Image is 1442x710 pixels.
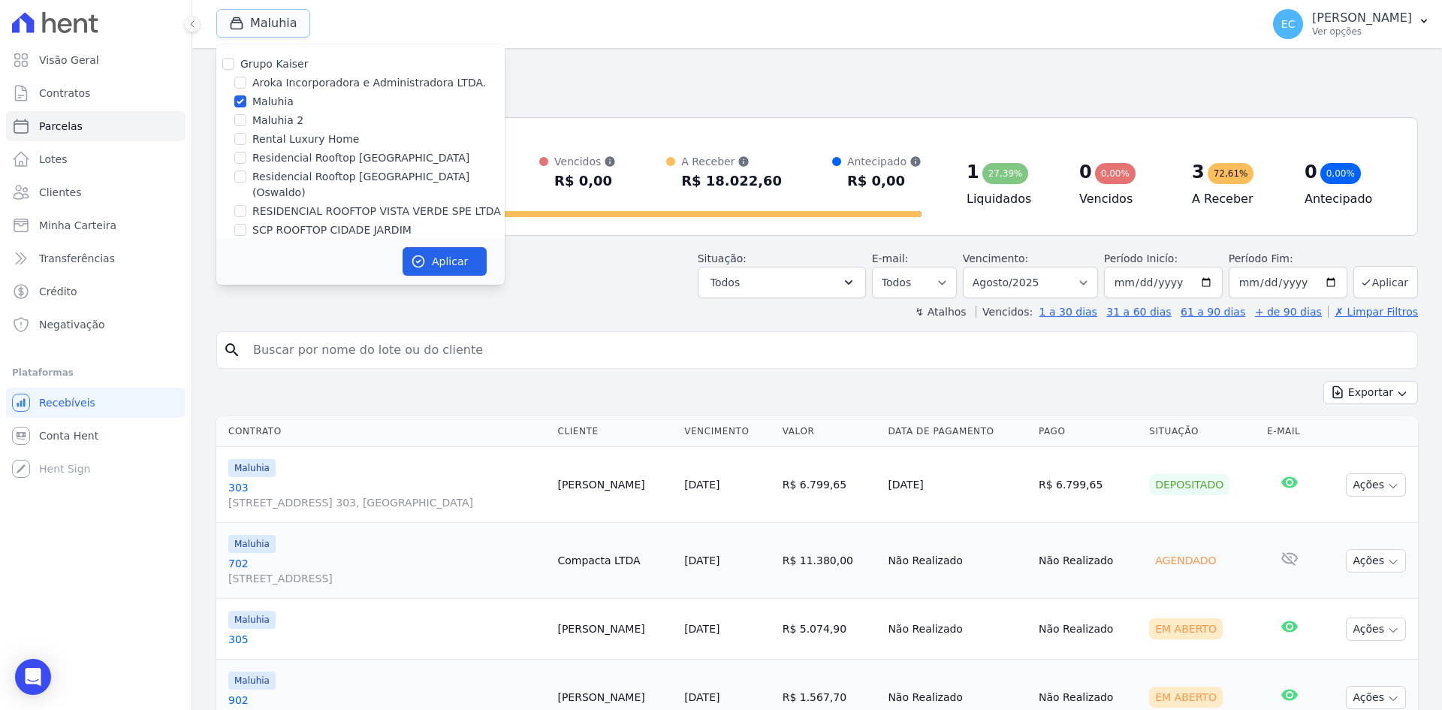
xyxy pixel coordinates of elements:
label: Maluhia 2 [252,113,303,128]
a: Clientes [6,177,186,207]
th: Valor [777,416,882,447]
button: Aplicar [403,247,487,276]
th: Pago [1033,416,1143,447]
td: R$ 6.799,65 [1033,447,1143,523]
p: [PERSON_NAME] [1312,11,1412,26]
span: Clientes [39,185,81,200]
a: + de 90 dias [1255,306,1322,318]
span: Negativação [39,317,105,332]
div: Open Intercom Messenger [15,659,51,695]
span: EC [1281,19,1296,29]
a: 31 a 60 dias [1106,306,1171,318]
span: Lotes [39,152,68,167]
label: ↯ Atalhos [915,306,966,318]
a: Transferências [6,243,186,273]
a: Recebíveis [6,388,186,418]
a: Visão Geral [6,45,186,75]
span: Maluhia [228,611,276,629]
label: Período Fim: [1229,251,1347,267]
a: Parcelas [6,111,186,141]
th: Vencimento [678,416,777,447]
th: E-mail [1261,416,1319,447]
button: EC [PERSON_NAME] Ver opções [1261,3,1442,45]
span: Maluhia [228,459,276,477]
span: Transferências [39,251,115,266]
h4: Liquidados [967,190,1055,208]
span: Visão Geral [39,53,99,68]
div: Agendado [1149,550,1222,571]
button: Maluhia [216,9,310,38]
a: ✗ Limpar Filtros [1328,306,1418,318]
label: Residencial Rooftop [GEOGRAPHIC_DATA] (Oswaldo) [252,169,505,201]
td: [PERSON_NAME] [551,447,678,523]
div: Depositado [1149,474,1229,495]
p: Ver opções [1312,26,1412,38]
span: Maluhia [228,535,276,553]
td: Não Realizado [882,599,1033,660]
th: Situação [1143,416,1261,447]
div: 1 [967,160,979,184]
span: [STREET_ADDRESS] [228,571,545,586]
div: 72,61% [1208,163,1254,184]
span: Minha Carteira [39,218,116,233]
span: [STREET_ADDRESS] 303, [GEOGRAPHIC_DATA] [228,495,545,510]
button: Todos [698,267,866,298]
label: Vencidos: [976,306,1033,318]
div: 3 [1192,160,1205,184]
a: 303[STREET_ADDRESS] 303, [GEOGRAPHIC_DATA] [228,480,545,510]
label: RESIDENCIAL ROOFTOP VISTA VERDE SPE LTDA [252,204,501,219]
span: Contratos [39,86,90,101]
label: E-mail: [872,252,909,264]
th: Contrato [216,416,551,447]
a: 702[STREET_ADDRESS] [228,556,545,586]
div: R$ 0,00 [554,169,616,193]
td: R$ 11.380,00 [777,523,882,599]
a: Conta Hent [6,421,186,451]
a: [DATE] [684,623,719,635]
td: Não Realizado [882,523,1033,599]
div: R$ 0,00 [847,169,922,193]
div: Em Aberto [1149,687,1223,708]
a: [DATE] [684,479,719,491]
th: Data de Pagamento [882,416,1033,447]
td: Não Realizado [1033,523,1143,599]
h2: Parcelas [216,60,1418,87]
div: 0,00% [1095,163,1136,184]
span: Recebíveis [39,395,95,410]
h4: Antecipado [1305,190,1393,208]
label: Período Inicío: [1104,252,1178,264]
label: Rental Luxury Home [252,131,359,147]
td: R$ 5.074,90 [777,599,882,660]
span: Todos [710,273,740,292]
a: Crédito [6,276,186,307]
td: [PERSON_NAME] [551,599,678,660]
label: Vencimento: [963,252,1028,264]
div: 0 [1305,160,1317,184]
div: 27,39% [982,163,1029,184]
a: Minha Carteira [6,210,186,240]
div: 0 [1079,160,1092,184]
div: Plataformas [12,364,179,382]
label: Aroka Incorporadora e Administradora LTDA. [252,75,486,91]
a: Lotes [6,144,186,174]
a: Negativação [6,310,186,340]
label: Grupo Kaiser [240,58,308,70]
span: Crédito [39,284,77,299]
label: Maluhia [252,94,294,110]
td: Não Realizado [1033,599,1143,660]
td: Compacta LTDA [551,523,678,599]
label: Residencial Rooftop [GEOGRAPHIC_DATA] [252,150,469,166]
td: R$ 6.799,65 [777,447,882,523]
span: Maluhia [228,672,276,690]
a: 1 a 30 dias [1039,306,1097,318]
div: Vencidos [554,154,616,169]
h4: Vencidos [1079,190,1168,208]
a: [DATE] [684,691,719,703]
a: 305 [228,632,545,647]
a: [DATE] [684,554,719,566]
div: 0,00% [1320,163,1361,184]
a: 61 a 90 dias [1181,306,1245,318]
span: Parcelas [39,119,83,134]
div: Antecipado [847,154,922,169]
button: Ações [1346,473,1406,497]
